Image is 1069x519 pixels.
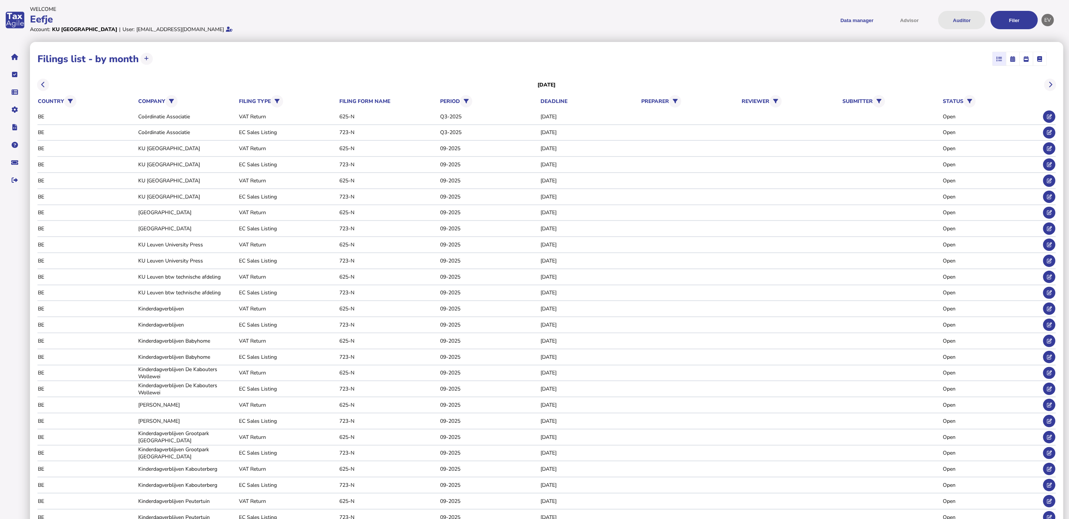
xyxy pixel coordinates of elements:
[239,161,337,168] div: EC Sales Listing
[1043,127,1056,139] button: Edit
[139,321,237,328] div: Kinderdagverblijven
[239,321,337,328] div: EC Sales Listing
[38,129,136,136] div: BE
[340,465,438,473] div: 625-N
[943,161,1041,168] div: Open
[139,129,237,136] div: Coördinatie Associatie
[440,305,538,312] div: 09-2025
[943,145,1041,152] div: Open
[1043,174,1056,187] button: Edit
[1043,447,1056,459] button: Edit
[541,369,639,376] div: [DATE]
[239,289,337,296] div: EC Sales Listing
[139,193,237,200] div: KU [GEOGRAPHIC_DATA]
[37,52,139,66] h1: Filings list - by month
[943,129,1041,136] div: Open
[340,498,438,505] div: 625-N
[239,225,337,232] div: EC Sales Listing
[943,177,1041,184] div: Open
[239,449,337,456] div: EC Sales Listing
[943,193,1041,200] div: Open
[38,289,136,296] div: BE
[943,418,1041,425] div: Open
[239,465,337,473] div: VAT Return
[943,257,1041,264] div: Open
[239,305,337,312] div: VAT Return
[842,94,941,109] th: submitter
[7,155,23,170] button: Raise a support ticket
[139,482,237,489] div: Kinderdagverblijven Kabouterberg
[239,353,337,361] div: EC Sales Listing
[1043,463,1056,475] button: Edit
[38,161,136,168] div: BE
[440,257,538,264] div: 09-2025
[139,241,237,248] div: KU Leuven University Press
[943,337,1041,345] div: Open
[541,434,639,441] div: [DATE]
[136,26,224,33] div: [EMAIL_ADDRESS][DOMAIN_NAME]
[340,193,438,200] div: 723-N
[1043,271,1056,283] button: Edit
[1043,222,1056,235] button: Edit
[1044,79,1057,91] button: Next
[1020,52,1033,66] mat-button-toggle: Calendar week view
[541,241,639,248] div: [DATE]
[440,498,538,505] div: 09-2025
[7,172,23,188] button: Sign out
[541,161,639,168] div: [DATE]
[340,225,438,232] div: 723-N
[139,209,237,216] div: [GEOGRAPHIC_DATA]
[1043,239,1056,251] button: Edit
[239,418,337,425] div: EC Sales Listing
[7,84,23,100] button: Data manager
[239,498,337,505] div: VAT Return
[38,177,136,184] div: BE
[239,145,337,152] div: VAT Return
[38,209,136,216] div: BE
[541,177,639,184] div: [DATE]
[833,11,881,29] button: Shows a dropdown of Data manager options
[1043,110,1056,123] button: Edit
[1043,142,1056,155] button: Edit
[38,465,136,473] div: BE
[440,482,538,489] div: 09-2025
[37,94,136,109] th: country
[38,353,136,361] div: BE
[1043,399,1056,411] button: Edit
[340,209,438,216] div: 625-N
[139,382,237,396] div: Kinderdagverblijven De Kabouters Wollewei
[139,418,237,425] div: [PERSON_NAME]
[239,482,337,489] div: EC Sales Listing
[541,209,639,216] div: [DATE]
[440,94,539,109] th: period
[139,257,237,264] div: KU Leuven University Press
[440,321,538,328] div: 09-2025
[38,498,136,505] div: BE
[742,94,841,109] th: reviewer
[943,289,1041,296] div: Open
[340,385,438,392] div: 723-N
[541,385,639,392] div: [DATE]
[440,401,538,409] div: 09-2025
[7,119,23,135] button: Developer hub links
[340,434,438,441] div: 625-N
[38,225,136,232] div: BE
[541,465,639,473] div: [DATE]
[886,11,933,29] button: Shows a dropdown of VAT Advisor options
[541,193,639,200] div: [DATE]
[541,418,639,425] div: [DATE]
[139,225,237,232] div: [GEOGRAPHIC_DATA]
[340,401,438,409] div: 625-N
[38,337,136,345] div: BE
[38,145,136,152] div: BE
[340,273,438,280] div: 625-N
[1043,415,1056,427] button: Edit
[943,241,1041,248] div: Open
[340,337,438,345] div: 625-N
[139,465,237,473] div: Kinderdagverblijven Kabouterberg
[166,95,178,107] button: Filter
[1043,191,1056,203] button: Edit
[1043,431,1056,443] button: Edit
[938,11,985,29] button: Auditor
[38,385,136,392] div: BE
